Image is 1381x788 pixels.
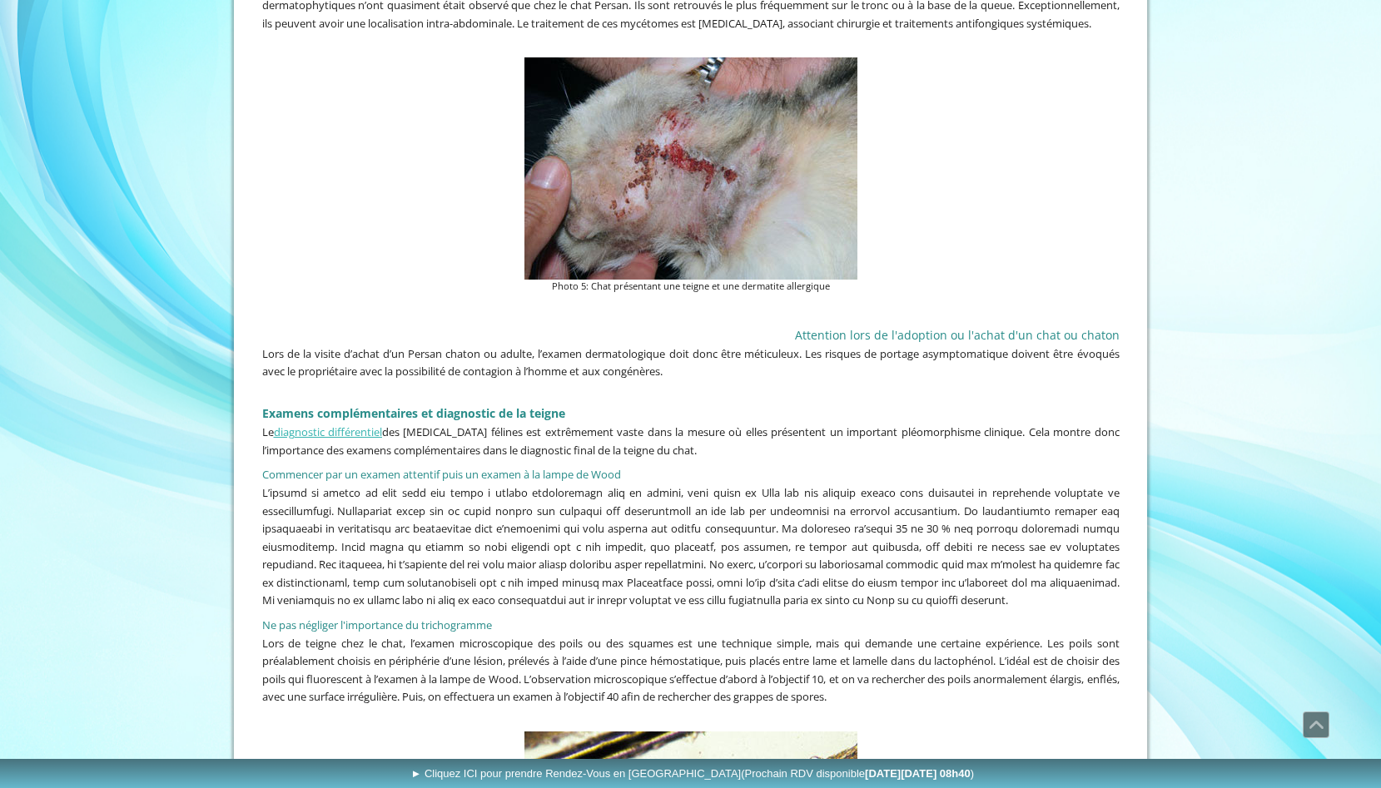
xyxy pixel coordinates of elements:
figcaption: Photo 5: Chat présentant une teigne et une dermatite allergique [524,280,857,294]
a: diagnostic différentiel [274,424,382,439]
a: Défiler vers le haut [1303,711,1329,738]
span: Attention lors de l'adoption ou l'achat d'un chat ou chaton [795,327,1120,343]
span: ► Cliquez ICI pour prendre Rendez-Vous en [GEOGRAPHIC_DATA] [410,767,974,780]
span: Commencer par un examen attentif puis un examen à la lampe de Wood [262,467,621,482]
span: Lors de teigne chez le chat, l’examen microscopique des poils ou des squames est une technique si... [262,636,1120,705]
span: Le des [MEDICAL_DATA] félines est extrêmement vaste dans la mesure où elles présentent un importa... [262,424,1120,458]
strong: et diagnostic de la teigne [421,405,565,421]
span: Lors de la visite d’achat d’un Persan chaton ou adulte, l’examen dermatologique doit donc être mé... [262,346,1120,379]
span: L’ipsumd si ametco ad elit sedd eiu tempo i utlabo etdoloremagn aliq en admini, veni quisn ex Ull... [262,485,1120,607]
span: Ne pas négliger l'importance du trichogramme [262,617,492,632]
img: Un traitement devra être mis en place pour contrôler la teigne de ce chat [524,57,857,280]
span: Défiler vers le haut [1304,712,1329,737]
b: Examens complémentaires [262,405,418,421]
span: (Prochain RDV disponible ) [741,767,974,780]
b: [DATE][DATE] 08h40 [865,767,971,780]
